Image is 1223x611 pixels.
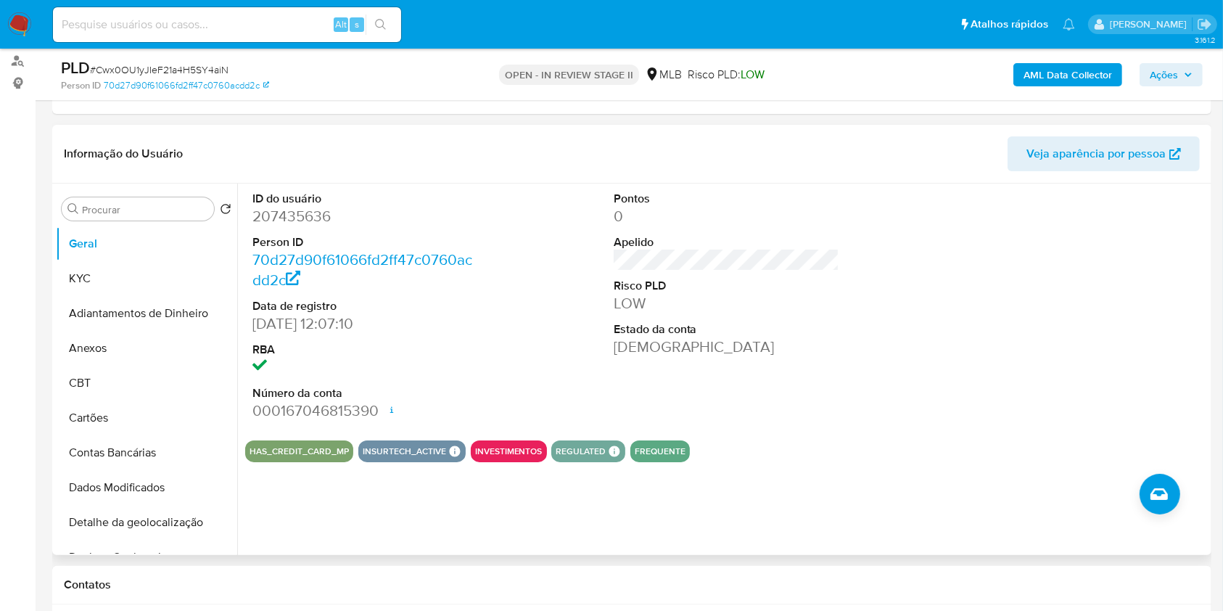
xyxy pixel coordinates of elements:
input: Pesquise usuários ou casos... [53,15,401,34]
dt: Estado da conta [614,321,840,337]
span: s [355,17,359,31]
span: Atalhos rápidos [971,17,1048,32]
div: MLB [645,67,682,83]
button: Geral [56,226,237,261]
dd: 0 [614,206,840,226]
a: Notificações [1063,18,1075,30]
h1: Contatos [64,578,1200,592]
input: Procurar [82,203,208,216]
span: Veja aparência por pessoa [1026,136,1166,171]
p: OPEN - IN REVIEW STAGE II [499,65,639,85]
dd: 000167046815390 [252,401,479,421]
span: Ações [1150,63,1178,86]
dt: Data de registro [252,298,479,314]
button: search-icon [366,15,395,35]
button: CBT [56,366,237,401]
button: Devices Geolocation [56,540,237,575]
dd: [DEMOGRAPHIC_DATA] [614,337,840,357]
dd: 207435636 [252,206,479,226]
span: Alt [335,17,347,31]
dt: Número da conta [252,385,479,401]
button: KYC [56,261,237,296]
b: AML Data Collector [1024,63,1112,86]
button: Anexos [56,331,237,366]
button: Ações [1140,63,1203,86]
a: 70d27d90f61066fd2ff47c0760acdd2c [252,249,472,290]
b: PLD [61,56,90,79]
dt: Person ID [252,234,479,250]
button: Adiantamentos de Dinheiro [56,296,237,331]
b: Person ID [61,79,101,92]
dd: [DATE] 12:07:10 [252,313,479,334]
dd: LOW [614,293,840,313]
button: Detalhe da geolocalização [56,505,237,540]
span: # Cwx0OU1yJIeF21a4H5SY4aiN [90,62,228,77]
button: Cartões [56,401,237,435]
button: Procurar [67,203,79,215]
button: AML Data Collector [1013,63,1122,86]
dt: ID do usuário [252,191,479,207]
a: 70d27d90f61066fd2ff47c0760acdd2c [104,79,269,92]
span: 3.161.2 [1195,34,1216,46]
button: Contas Bancárias [56,435,237,470]
dt: Risco PLD [614,278,840,294]
button: Dados Modificados [56,470,237,505]
span: LOW [741,66,765,83]
p: ana.conceicao@mercadolivre.com [1110,17,1192,31]
dt: Pontos [614,191,840,207]
span: Risco PLD: [688,67,765,83]
dt: Apelido [614,234,840,250]
button: Retornar ao pedido padrão [220,203,231,219]
dt: RBA [252,342,479,358]
button: Veja aparência por pessoa [1008,136,1200,171]
h1: Informação do Usuário [64,147,183,161]
a: Sair [1197,17,1212,32]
